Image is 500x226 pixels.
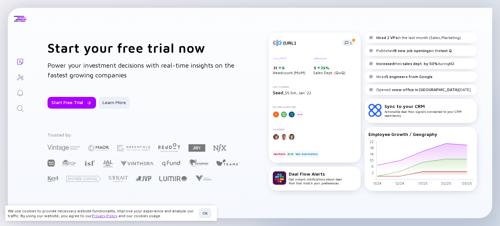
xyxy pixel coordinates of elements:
img: Key1 Capital [48,176,59,182]
div: Actionable deal flow signals connected to your CRM seamlessly [384,103,473,117]
div: their during [368,61,454,66]
img: Maor Investments [88,143,109,153]
div: Headcount (MoM) [273,57,305,75]
tspan: 14 [370,152,374,156]
tspan: 01/25 [418,181,428,185]
div: Sales Dept. (QoQ) [313,57,345,75]
img: Entrée Capital [66,176,101,182]
img: JBV Capital [188,144,205,152]
div: Trusted by: [48,132,241,138]
img: Greenfield Partners [117,145,150,151]
tspan: 10 [370,158,374,162]
strong: sales dept. by 50% [403,61,437,66]
div: DevTools [273,151,286,157]
span: Seed, [273,90,285,95]
strong: Hired 2 VPs [376,35,397,40]
tspan: 11/24 [373,181,382,185]
div: Notable Investors [273,106,357,109]
img: Strait Capital [109,176,128,182]
img: The Elephant [188,159,208,167]
div: Employee Growth / Geography [368,131,473,137]
tspan: 03/25 [462,181,472,185]
img: FINTOP Capital [62,159,76,166]
tspan: 22 [370,139,374,143]
a: Privacy Policy [92,213,118,218]
strong: 5 engineers from Google [386,74,433,79]
img: Vinthera [120,160,154,166]
tspan: 02/25 [441,181,451,185]
button: Learn More [99,97,130,109]
button: Start Free Trial [48,97,96,109]
img: JAL Ventures [103,160,113,167]
tspan: 18 [370,145,374,150]
div: Test Automation [295,151,319,157]
tspan: 2 [372,170,374,175]
div: Last Funding [273,86,357,88]
img: Lumir Ventures [159,176,187,181]
div: in the last month (Sales,Marketing) [368,35,461,40]
img: Israel Secondary Fund [84,160,95,166]
div: Opened a [DATE] [368,87,471,92]
a: Reminders [8,85,32,100]
div: Founders [273,128,357,131]
button: OK [199,208,212,218]
div: Published in the [368,48,452,53]
div: 5 [314,65,345,71]
div: $5.5m, Jan `22 [273,90,357,95]
img: Q Fund [161,159,181,167]
strong: last Q [441,48,452,53]
div: 6 [281,65,285,70]
tspan: 12/24 [396,181,404,185]
h1: Start your free trial now [48,40,243,55]
img: NFX [213,144,226,152]
div: 25% [320,65,329,70]
img: Vintage Investment Partners [48,144,80,152]
div: Hired [368,74,433,79]
strong: Increased [376,61,394,66]
a: Search [8,100,32,116]
span: Power your investment decisions with real-time insights on the fastest growing companies [48,61,234,79]
a: Lists [8,53,32,69]
strong: H2 [449,61,454,66]
strong: new office in [GEOGRAPHIC_DATA] [394,87,459,92]
div: Sync to your CRM [384,103,473,109]
tspan: 6 [371,164,374,168]
div: Get instant notifications about deal flow that match your preferences [289,171,342,185]
div: 31 [273,65,305,71]
div: B2B [287,151,294,157]
img: Viola Growth [195,175,212,181]
img: Team8 [216,159,240,166]
div: We use cookies to provide necessary website functionality, improve your experience and analyze ou... [8,208,196,218]
strong: 8 new job openings [394,48,431,53]
div: [URL] [283,40,338,46]
a: Investor Map [8,69,32,85]
div: Deal Flow Alerts [289,171,342,177]
img: Jerusalem Venture Partners [136,176,151,181]
img: Red Dot Capital Partners [158,142,181,153]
